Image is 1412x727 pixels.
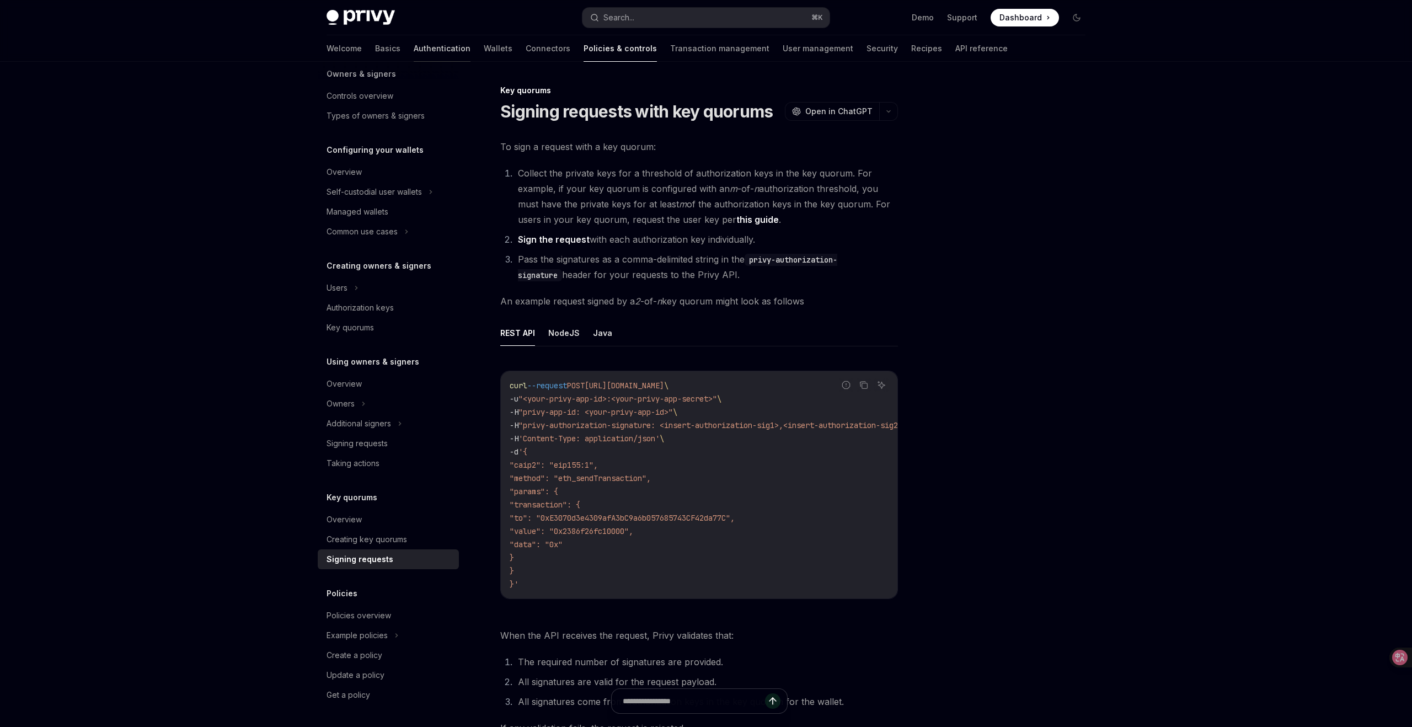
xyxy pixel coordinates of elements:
[318,298,459,318] a: Authorization keys
[670,35,769,62] a: Transaction management
[515,165,898,227] li: Collect the private keys for a threshold of authorization keys in the key quorum. For example, if...
[500,101,773,121] h1: Signing requests with key quorums
[874,378,889,392] button: Ask AI
[754,183,759,194] em: n
[414,35,470,62] a: Authentication
[500,293,898,309] span: An example request signed by a -of- key quorum might look as follows
[327,669,384,682] div: Update a policy
[1068,9,1085,26] button: Toggle dark mode
[510,526,633,536] span: "value": "0x2386f26fc10000",
[318,530,459,549] a: Creating key quorums
[510,407,518,417] span: -H
[510,434,518,443] span: -H
[327,185,422,199] div: Self-custodial user wallets
[510,539,563,549] span: "data": "0x"
[736,214,779,226] a: this guide
[730,183,737,194] em: m
[955,35,1008,62] a: API reference
[327,417,391,430] div: Additional signers
[510,513,735,523] span: "to": "0xE3070d3e4309afA3bC9a6b057685743CF42da77C",
[947,12,977,23] a: Support
[518,234,590,245] a: Sign the request
[673,407,677,417] span: \
[603,11,634,24] div: Search...
[327,143,424,157] h5: Configuring your wallets
[318,106,459,126] a: Types of owners & signers
[318,86,459,106] a: Controls overview
[593,320,612,346] button: Java
[327,649,382,662] div: Create a policy
[327,457,379,470] div: Taking actions
[805,106,873,117] span: Open in ChatGPT
[567,381,585,391] span: POST
[327,10,395,25] img: dark logo
[911,35,942,62] a: Recipes
[548,320,580,346] button: NodeJS
[327,377,362,391] div: Overview
[318,549,459,569] a: Signing requests
[327,355,419,368] h5: Using owners & signers
[510,460,598,470] span: "caip2": "eip155:1",
[327,587,357,600] h5: Policies
[657,296,662,307] em: n
[717,394,721,404] span: \
[318,606,459,626] a: Policies overview
[867,35,898,62] a: Security
[518,434,660,443] span: 'Content-Type: application/json'
[318,685,459,705] a: Get a policy
[510,447,518,457] span: -d
[327,89,393,103] div: Controls overview
[327,281,347,295] div: Users
[327,301,394,314] div: Authorization keys
[515,232,898,247] li: with each authorization key individually.
[510,500,580,510] span: "transaction": {
[510,553,514,563] span: }
[327,629,388,642] div: Example policies
[584,35,657,62] a: Policies & controls
[518,420,907,430] span: "privy-authorization-signature: <insert-authorization-sig1>,<insert-authorization-sig2>"
[327,553,393,566] div: Signing requests
[912,12,934,23] a: Demo
[318,374,459,394] a: Overview
[526,35,570,62] a: Connectors
[327,688,370,702] div: Get a policy
[664,381,668,391] span: \
[375,35,400,62] a: Basics
[515,674,898,689] li: All signatures are valid for the request payload.
[318,665,459,685] a: Update a policy
[318,434,459,453] a: Signing requests
[318,318,459,338] a: Key quorums
[510,566,514,576] span: }
[510,420,518,430] span: -H
[327,205,388,218] div: Managed wallets
[991,9,1059,26] a: Dashboard
[679,199,687,210] em: m
[515,654,898,670] li: The required number of signatures are provided.
[318,510,459,530] a: Overview
[510,381,527,391] span: curl
[765,693,780,709] button: Send message
[515,252,898,282] li: Pass the signatures as a comma-delimited string in the header for your requests to the Privy API.
[527,381,567,391] span: --request
[327,259,431,272] h5: Creating owners & signers
[510,394,518,404] span: -u
[785,102,879,121] button: Open in ChatGPT
[318,162,459,182] a: Overview
[582,8,830,28] button: Search...⌘K
[500,320,535,346] button: REST API
[839,378,853,392] button: Report incorrect code
[500,139,898,154] span: To sign a request with a key quorum:
[327,165,362,179] div: Overview
[327,491,377,504] h5: Key quorums
[518,407,673,417] span: "privy-app-id: <your-privy-app-id>"
[500,85,898,96] div: Key quorums
[510,487,558,496] span: "params": {
[327,397,355,410] div: Owners
[510,579,518,589] span: }'
[518,447,527,457] span: '{
[327,533,407,546] div: Creating key quorums
[327,437,388,450] div: Signing requests
[999,12,1042,23] span: Dashboard
[783,35,853,62] a: User management
[318,453,459,473] a: Taking actions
